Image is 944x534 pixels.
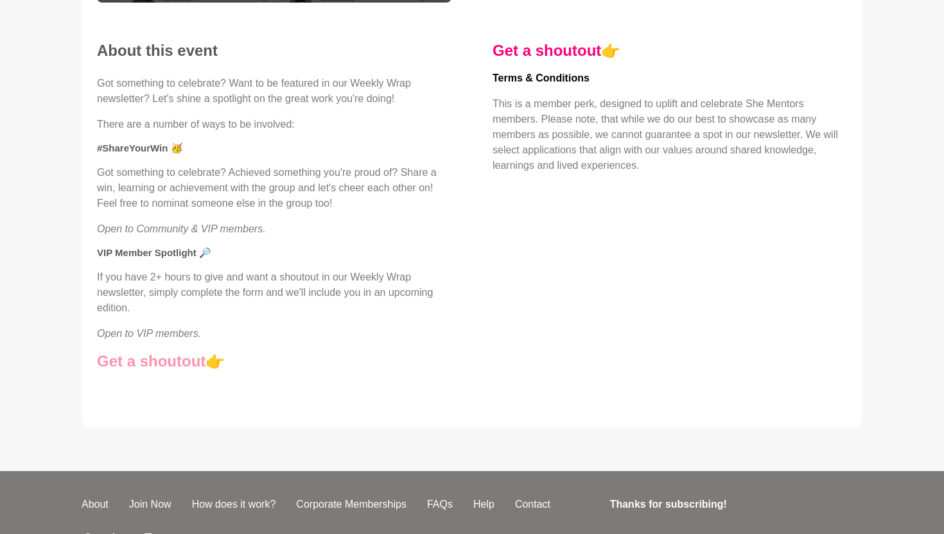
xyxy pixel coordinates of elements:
[493,96,847,173] p: This is a member perk, designed to uplift and celebrate She Mentors members. Please note, that wh...
[97,352,451,371] h4: 👉
[286,497,417,512] a: Corporate Memberships
[97,117,451,132] p: There are a number of ways to be involved:
[505,497,561,512] a: Contact
[610,497,855,512] h4: Thanks for subscribing!
[417,497,463,512] a: FAQs
[493,42,601,59] a: Get a shoutout
[97,142,451,155] h5: #ShareYourWin 🥳
[97,223,266,234] em: Open to Community & VIP members.
[97,328,201,339] em: Open to VIP members.
[97,165,451,211] p: Got something to celebrate? Achieved something you're proud of? Share a win, learning or achievem...
[493,73,590,83] strong: Terms & Conditions
[97,76,451,107] p: Got something to celebrate? Want to be featured in our Weekly Wrap newsletter? Let's shine a spot...
[182,497,286,512] a: How does it work?
[97,352,205,370] a: Get a shoutout
[97,270,451,316] p: If you have 2+ hours to give and want a shoutout in our Weekly Wrap newsletter, simply complete t...
[463,497,505,512] a: Help
[493,41,847,60] h4: 👉
[119,497,182,512] a: Join Now
[97,247,451,259] h5: VIP Member Spotlight 🔎
[71,497,119,512] a: About
[97,41,451,60] h2: About this event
